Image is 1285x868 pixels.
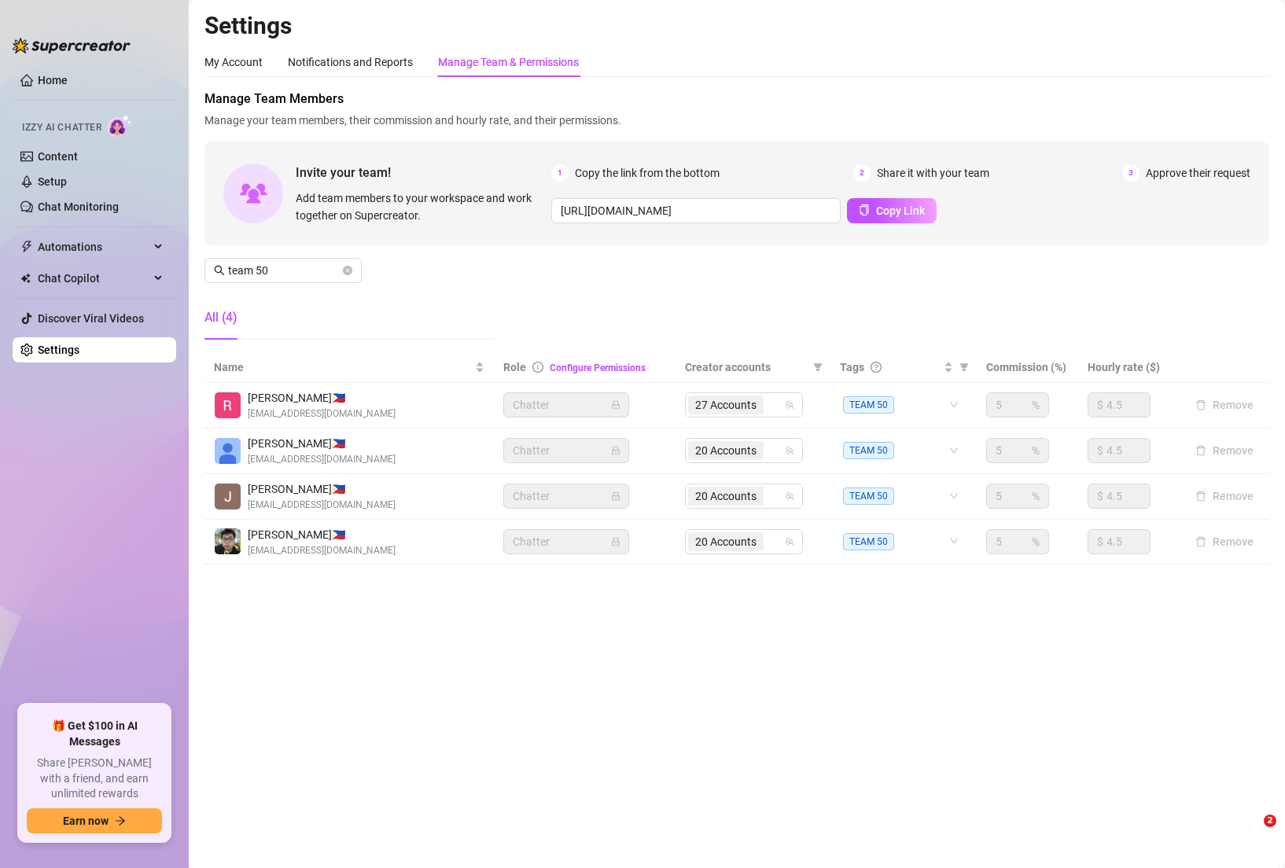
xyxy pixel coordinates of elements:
[503,361,526,373] span: Role
[532,362,543,373] span: info-circle
[204,53,263,71] div: My Account
[248,526,396,543] span: [PERSON_NAME] 🇵🇭
[611,446,620,455] span: lock
[38,234,149,259] span: Automations
[214,359,472,376] span: Name
[956,355,972,379] span: filter
[204,308,237,327] div: All (4)
[20,273,31,284] img: Chat Copilot
[513,393,620,417] span: Chatter
[688,395,764,414] span: 27 Accounts
[38,150,78,163] a: Content
[248,406,396,421] span: [EMAIL_ADDRESS][DOMAIN_NAME]
[248,435,396,452] span: [PERSON_NAME] 🇵🇭
[688,487,764,506] span: 20 Accounts
[513,484,620,508] span: Chatter
[877,164,989,182] span: Share it with your team
[847,198,937,223] button: Copy Link
[1189,395,1260,414] button: Remove
[853,164,871,182] span: 2
[214,265,225,276] span: search
[871,362,882,373] span: question-circle
[695,442,757,459] span: 20 Accounts
[1189,487,1260,506] button: Remove
[215,528,241,554] img: Luke Warren Jimenez
[695,533,757,550] span: 20 Accounts
[1146,164,1250,182] span: Approve their request
[215,438,241,464] img: Anne Margarett Rodriguez
[108,114,132,137] img: AI Chatter
[843,487,894,505] span: TEAM 50
[20,241,33,253] span: thunderbolt
[575,164,720,182] span: Copy the link from the bottom
[13,38,131,53] img: logo-BBDzfeDw.svg
[248,543,396,558] span: [EMAIL_ADDRESS][DOMAIN_NAME]
[204,112,1269,129] span: Manage your team members, their commission and hourly rate, and their permissions.
[785,400,794,410] span: team
[810,355,826,379] span: filter
[27,719,162,749] span: 🎁 Get $100 in AI Messages
[248,480,396,498] span: [PERSON_NAME] 🇵🇭
[1078,352,1180,383] th: Hourly rate ($)
[876,204,925,217] span: Copy Link
[27,808,162,833] button: Earn nowarrow-right
[248,452,396,467] span: [EMAIL_ADDRESS][DOMAIN_NAME]
[204,90,1269,108] span: Manage Team Members
[38,74,68,86] a: Home
[288,53,413,71] div: Notifications and Reports
[22,120,101,135] span: Izzy AI Chatter
[38,266,149,291] span: Chat Copilot
[296,189,545,224] span: Add team members to your workspace and work together on Supercreator.
[859,204,870,215] span: copy
[343,266,352,275] button: close-circle
[688,532,764,551] span: 20 Accounts
[115,815,126,826] span: arrow-right
[38,175,67,188] a: Setup
[611,491,620,501] span: lock
[977,352,1078,383] th: Commission (%)
[215,392,241,418] img: Rey Sialana
[813,362,823,372] span: filter
[204,352,494,383] th: Name
[843,533,894,550] span: TEAM 50
[550,362,646,373] a: Configure Permissions
[1189,441,1260,460] button: Remove
[843,442,894,459] span: TEAM 50
[38,200,119,213] a: Chat Monitoring
[840,359,864,376] span: Tags
[695,396,757,414] span: 27 Accounts
[513,439,620,462] span: Chatter
[785,537,794,546] span: team
[551,164,569,182] span: 1
[248,389,396,406] span: [PERSON_NAME] 🇵🇭
[204,11,1269,41] h2: Settings
[513,530,620,554] span: Chatter
[959,362,969,372] span: filter
[38,344,79,356] a: Settings
[611,537,620,546] span: lock
[685,359,807,376] span: Creator accounts
[1232,815,1269,852] iframe: Intercom live chat
[27,756,162,802] span: Share [PERSON_NAME] with a friend, and earn unlimited rewards
[785,491,794,501] span: team
[63,815,109,827] span: Earn now
[248,498,396,513] span: [EMAIL_ADDRESS][DOMAIN_NAME]
[695,487,757,505] span: 20 Accounts
[38,312,144,325] a: Discover Viral Videos
[688,441,764,460] span: 20 Accounts
[215,484,241,509] img: John Dhel Felisco
[1264,815,1276,827] span: 2
[1189,532,1260,551] button: Remove
[228,262,340,279] input: Search members
[1122,164,1140,182] span: 3
[611,400,620,410] span: lock
[785,446,794,455] span: team
[296,163,551,182] span: Invite your team!
[438,53,579,71] div: Manage Team & Permissions
[843,396,894,414] span: TEAM 50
